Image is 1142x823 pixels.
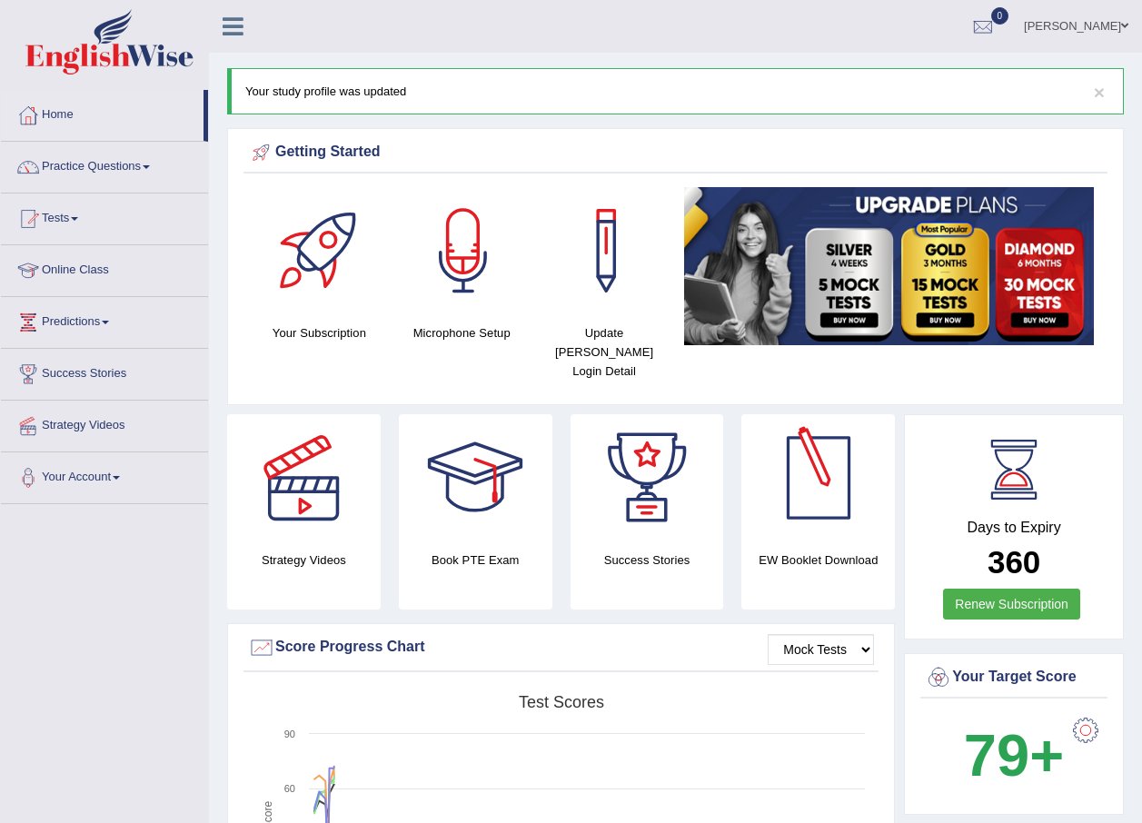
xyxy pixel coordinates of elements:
a: Home [1,90,204,135]
h4: Days to Expiry [925,520,1103,536]
img: small5.jpg [684,187,1094,345]
h4: EW Booklet Download [741,550,895,570]
button: × [1094,83,1105,102]
h4: Book PTE Exam [399,550,552,570]
tspan: Test scores [519,693,604,711]
text: 60 [284,783,295,794]
b: 360 [988,544,1040,580]
a: Practice Questions [1,142,208,187]
h4: Strategy Videos [227,550,381,570]
div: Your study profile was updated [227,68,1124,114]
text: 90 [284,729,295,739]
h4: Microphone Setup [400,323,524,342]
div: Your Target Score [925,664,1103,691]
h4: Success Stories [571,550,724,570]
a: Online Class [1,245,208,291]
span: 0 [991,7,1009,25]
a: Predictions [1,297,208,342]
div: Getting Started [248,139,1103,166]
a: Tests [1,193,208,239]
h4: Your Subscription [257,323,382,342]
h4: Update [PERSON_NAME] Login Detail [542,323,667,381]
a: Renew Subscription [943,589,1080,620]
a: Strategy Videos [1,401,208,446]
b: 79+ [964,722,1064,788]
a: Success Stories [1,349,208,394]
div: Score Progress Chart [248,634,874,661]
a: Your Account [1,452,208,498]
